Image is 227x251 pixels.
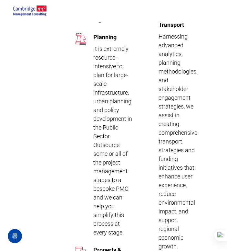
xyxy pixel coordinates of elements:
[211,4,224,17] button: menu
[13,6,46,17] img: secondary-image
[159,33,197,250] span: Harnessing advanced analytics, planning methodologies, and stakeholder engagement strategies, we ...
[93,34,117,40] span: Planning
[13,6,46,13] a: Your Business Transformed | Cambridge Management Consulting
[93,45,132,236] span: It is extremely resource-intensive to plan for large-scale infrastructure, urban planning and pol...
